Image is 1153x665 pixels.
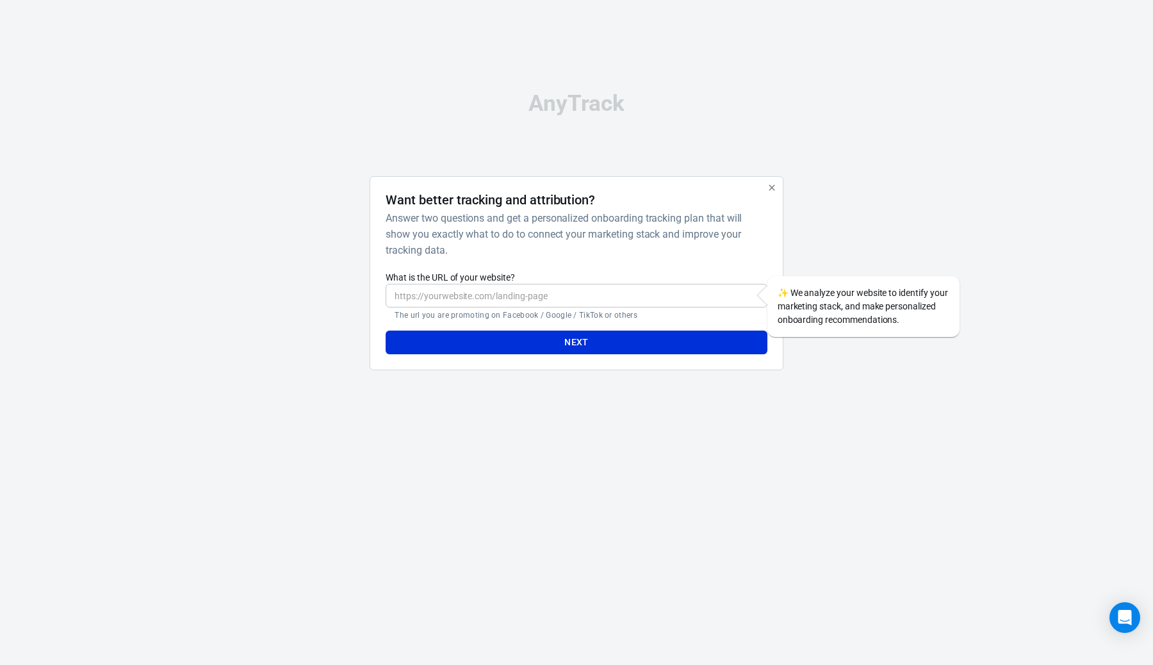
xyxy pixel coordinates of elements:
div: We analyze your website to identify your marketing stack, and make personalized onboarding recomm... [767,276,960,337]
h4: Want better tracking and attribution? [386,192,595,208]
label: What is the URL of your website? [386,271,767,284]
h6: Answer two questions and get a personalized onboarding tracking plan that will show you exactly w... [386,210,762,258]
span: sparkles [778,288,789,298]
div: AnyTrack [256,92,897,115]
p: The url you are promoting on Facebook / Google / TikTok or others [395,310,758,320]
input: https://yourwebsite.com/landing-page [386,284,767,308]
div: Open Intercom Messenger [1109,602,1140,633]
button: Next [386,331,767,354]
